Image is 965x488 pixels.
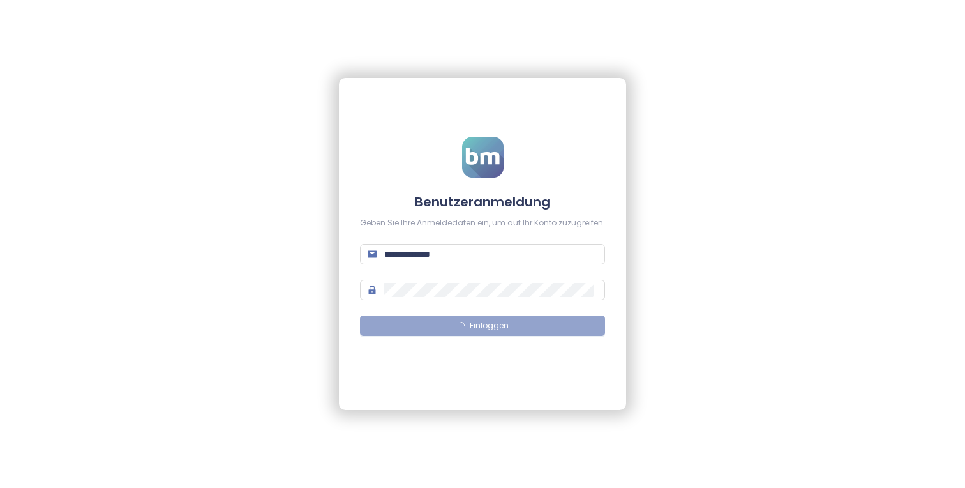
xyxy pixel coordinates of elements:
span: lock [368,286,377,294]
span: loading [456,321,465,330]
span: mail [368,250,377,259]
img: logo [462,137,504,178]
div: Geben Sie Ihre Anmeldedaten ein, um auf Ihr Konto zuzugreifen. [360,217,605,229]
h4: Benutzeranmeldung [360,193,605,211]
button: Einloggen [360,316,605,336]
span: Einloggen [470,320,509,332]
